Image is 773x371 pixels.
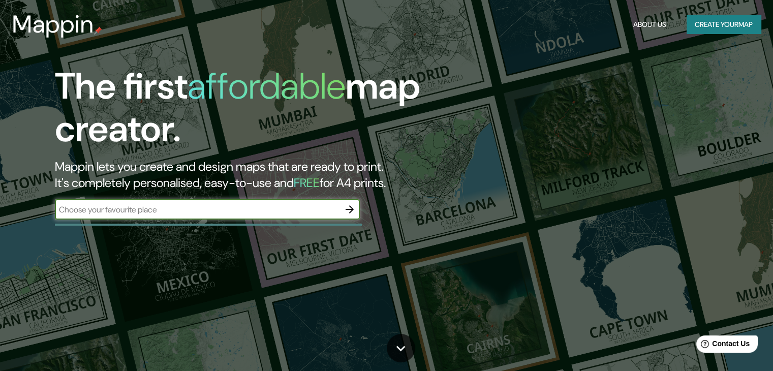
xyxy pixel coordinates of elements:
[55,159,442,191] h2: Mappin lets you create and design maps that are ready to print. It's completely personalised, eas...
[188,63,346,110] h1: affordable
[12,10,94,39] h3: Mappin
[294,175,320,191] h5: FREE
[683,331,762,360] iframe: Help widget launcher
[629,15,670,34] button: About Us
[94,26,102,35] img: mappin-pin
[687,15,761,34] button: Create yourmap
[55,204,339,215] input: Choose your favourite place
[55,65,442,159] h1: The first map creator.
